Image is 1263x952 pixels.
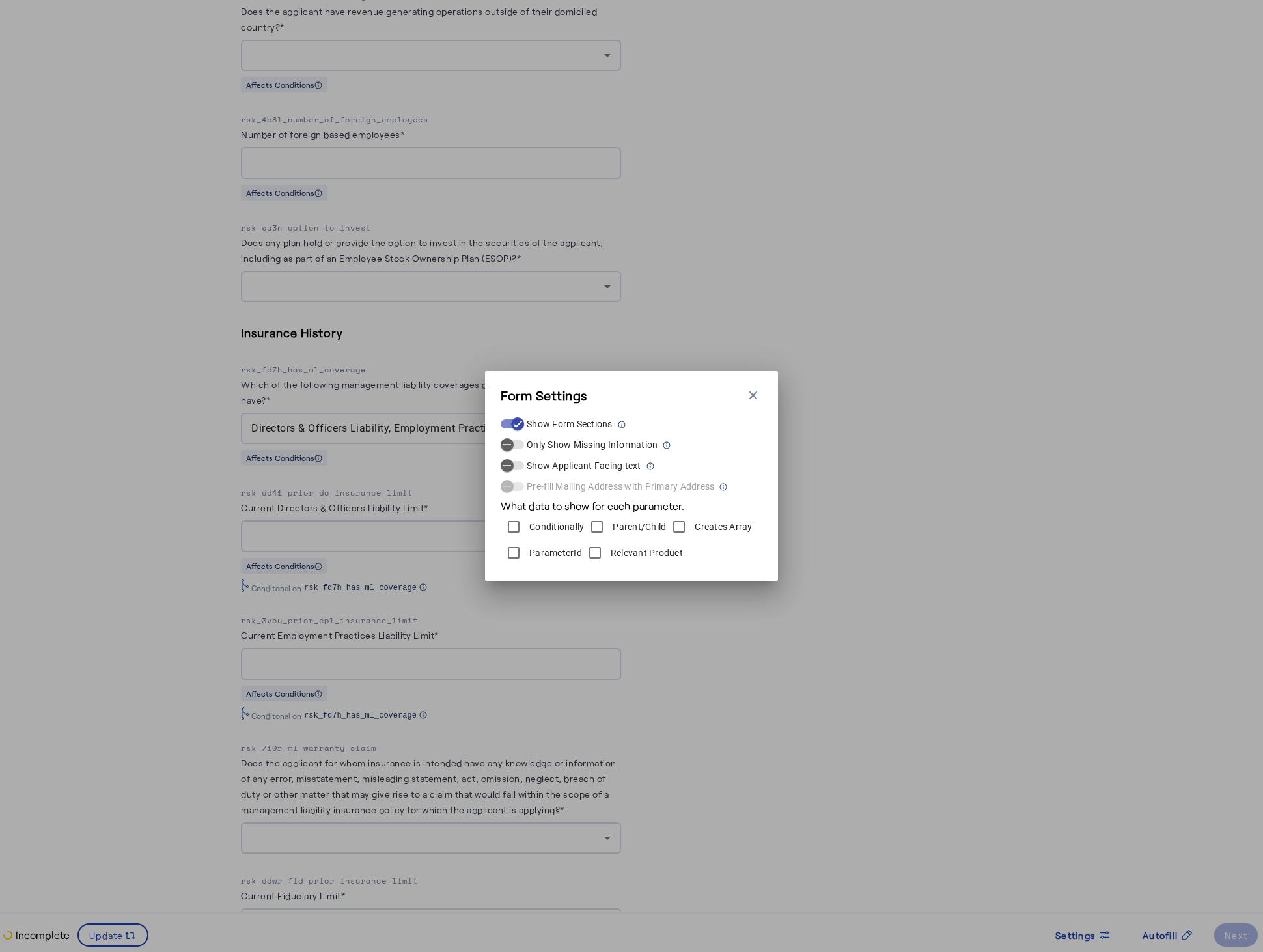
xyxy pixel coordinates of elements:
[524,417,613,430] label: Show Form Sections
[608,546,683,559] label: Relevant Product
[610,520,666,533] label: Parent/Child
[692,520,752,533] label: Creates Array
[524,480,714,493] label: Pre-fill Mailing Address with Primary Address
[527,546,582,559] label: ParameterId
[524,438,658,451] label: Only Show Missing Information
[527,520,584,533] label: Conditionally
[501,493,762,514] div: What data to show for each parameter.
[524,459,641,472] label: Show Applicant Facing text
[501,386,587,404] h3: Form Settings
